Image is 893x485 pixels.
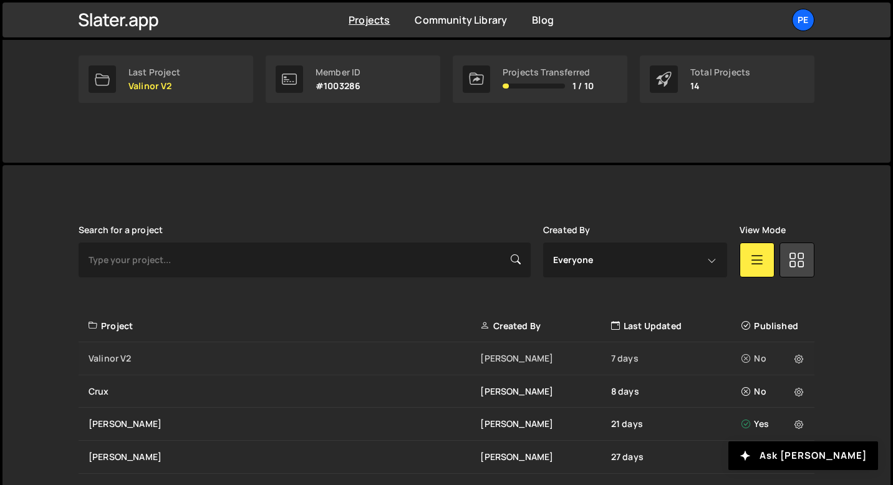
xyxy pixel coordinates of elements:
div: Project [89,320,480,332]
div: Valinor V2 [89,352,480,365]
a: Pe [792,9,814,31]
label: View Mode [740,225,786,235]
div: [PERSON_NAME] [89,451,480,463]
a: Last Project Valinor V2 [79,55,253,103]
a: Community Library [415,13,507,27]
div: Last Project [128,67,180,77]
a: [PERSON_NAME] [PERSON_NAME] 21 days Yes [79,408,814,441]
div: [PERSON_NAME] [480,352,611,365]
div: No [741,385,807,398]
div: [PERSON_NAME] [89,418,480,430]
div: Created By [480,320,611,332]
div: Last Updated [611,320,741,332]
div: [PERSON_NAME] [480,451,611,463]
a: Valinor V2 [PERSON_NAME] 7 days No [79,342,814,375]
div: 8 days [611,385,741,398]
label: Search for a project [79,225,163,235]
div: Member ID [316,67,360,77]
a: Projects [349,13,390,27]
div: [PERSON_NAME] [480,418,611,430]
p: Valinor V2 [128,81,180,91]
label: Created By [543,225,591,235]
a: Crux [PERSON_NAME] 8 days No [79,375,814,408]
p: 14 [690,81,750,91]
div: 7 days [611,352,741,365]
div: 27 days [611,451,741,463]
button: Ask [PERSON_NAME] [728,441,878,470]
div: Yes [741,418,807,430]
div: [PERSON_NAME] [480,385,611,398]
div: Crux [89,385,480,398]
p: #1003286 [316,81,360,91]
div: Published [741,320,807,332]
input: Type your project... [79,242,531,277]
div: Total Projects [690,67,750,77]
a: [PERSON_NAME] [PERSON_NAME] 27 days No [79,441,814,474]
a: Blog [532,13,554,27]
div: No [741,352,807,365]
span: 1 / 10 [572,81,594,91]
div: 21 days [611,418,741,430]
div: Projects Transferred [503,67,594,77]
